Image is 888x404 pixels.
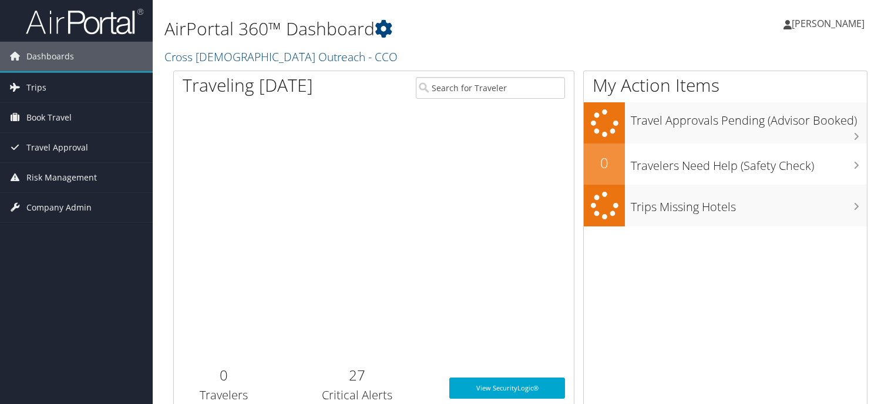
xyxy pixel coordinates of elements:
[183,365,265,385] h2: 0
[449,378,565,399] a: View SecurityLogic®
[282,387,432,403] h3: Critical Alerts
[584,73,867,98] h1: My Action Items
[164,16,639,41] h1: AirPortal 360™ Dashboard
[584,153,625,173] h2: 0
[631,193,867,215] h3: Trips Missing Hotels
[26,73,46,102] span: Trips
[26,42,74,71] span: Dashboards
[631,106,867,129] h3: Travel Approvals Pending (Advisor Booked)
[26,133,88,162] span: Travel Approval
[584,185,867,226] a: Trips Missing Hotels
[783,6,876,41] a: [PERSON_NAME]
[26,8,143,35] img: airportal-logo.png
[26,163,97,192] span: Risk Management
[631,152,867,174] h3: Travelers Need Help (Safety Check)
[584,143,867,185] a: 0Travelers Need Help (Safety Check)
[792,17,865,30] span: [PERSON_NAME]
[416,77,565,99] input: Search for Traveler
[183,73,313,98] h1: Traveling [DATE]
[164,49,401,65] a: Cross [DEMOGRAPHIC_DATA] Outreach - CCO
[282,365,432,385] h2: 27
[183,387,265,403] h3: Travelers
[26,103,72,132] span: Book Travel
[584,102,867,144] a: Travel Approvals Pending (Advisor Booked)
[26,193,92,222] span: Company Admin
